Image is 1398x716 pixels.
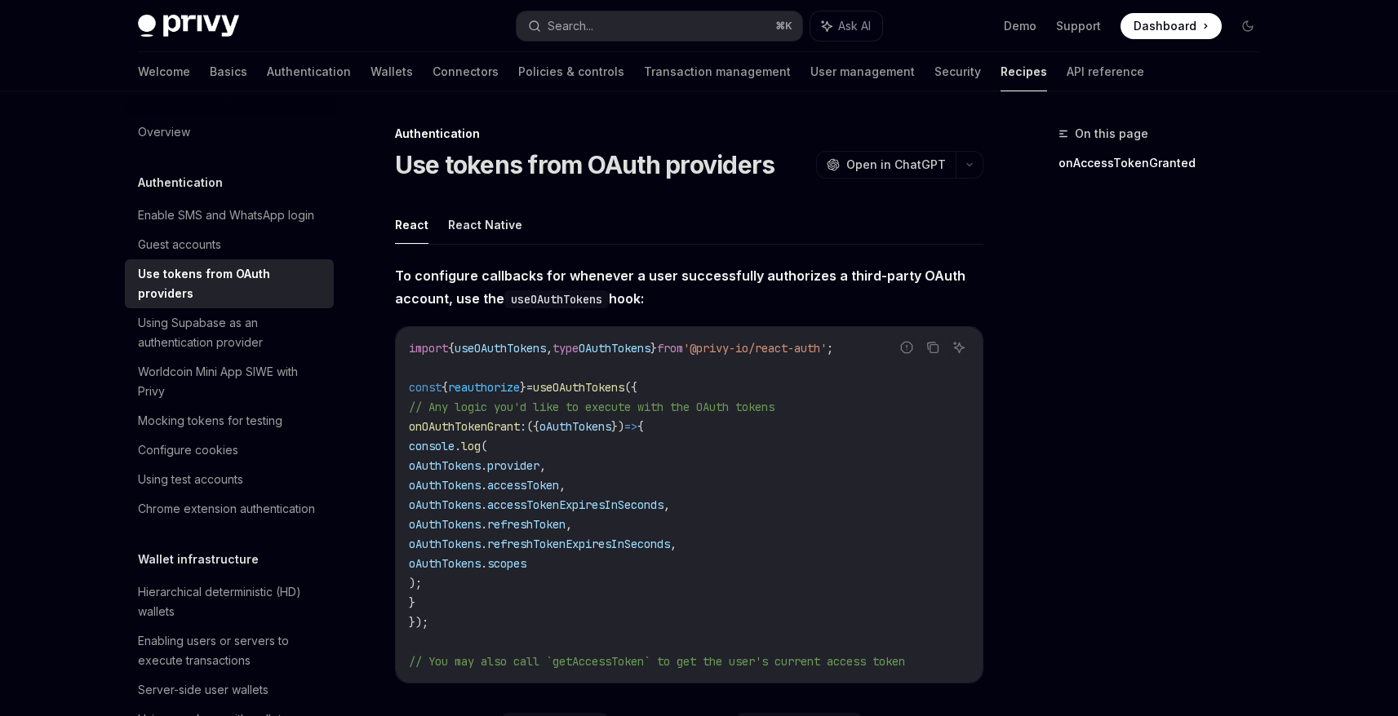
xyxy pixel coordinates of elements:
span: , [566,517,572,532]
span: ; [827,341,833,356]
div: Worldcoin Mini App SIWE with Privy [138,362,324,401]
a: Support [1056,18,1101,34]
a: Configure cookies [125,435,334,465]
div: Server-side user wallets [138,680,269,700]
div: Using test accounts [138,470,243,489]
div: Authentication [395,126,983,142]
button: React [395,206,428,244]
button: Toggle dark mode [1235,13,1261,39]
span: . [481,497,487,512]
a: Security [934,52,981,91]
span: // Any logic you'd like to execute with the OAuth tokens [409,400,774,414]
a: Mocking tokens for testing [125,406,334,435]
a: Basics [210,52,247,91]
a: Server-side user wallets [125,675,334,705]
span: refreshTokenExpiresInSeconds [487,537,670,551]
span: '@privy-io/react-auth' [683,341,827,356]
span: ⌘ K [775,20,792,33]
a: Wallets [371,52,413,91]
div: Overview [138,122,190,142]
a: Enable SMS and WhatsApp login [125,201,334,230]
h5: Authentication [138,173,223,192]
span: } [409,595,415,610]
span: . [481,478,487,493]
button: Ask AI [810,11,882,41]
div: Enable SMS and WhatsApp login [138,206,314,225]
button: Ask AI [948,337,970,358]
span: import [409,341,448,356]
span: oAuthTokens [409,556,481,571]
span: useOAuthTokens [455,341,546,356]
a: Connectors [433,52,499,91]
span: oAuthTokens [409,458,481,473]
a: onAccessTokenGranted [1058,150,1274,176]
a: Overview [125,117,334,147]
div: Hierarchical deterministic (HD) wallets [138,582,324,621]
span: }); [409,615,428,630]
strong: To configure callbacks for whenever a user successfully authorizes a third-party OAuth account, u... [395,267,965,307]
a: Dashboard [1121,13,1222,39]
a: Transaction management [644,52,791,91]
button: Report incorrect code [896,337,917,358]
span: . [481,556,487,571]
span: { [442,380,448,395]
h1: Use tokens from OAuth providers [395,150,775,179]
span: from [657,341,683,356]
div: Chrome extension authentication [138,499,315,519]
a: Worldcoin Mini App SIWE with Privy [125,357,334,406]
span: Dashboard [1134,18,1196,34]
span: , [539,458,546,473]
span: refreshToken [487,517,566,532]
span: oAuthTokens [409,478,481,493]
span: } [520,380,526,395]
span: , [559,478,566,493]
a: Guest accounts [125,230,334,259]
a: Use tokens from OAuth providers [125,259,334,308]
div: Use tokens from OAuth providers [138,264,324,303]
span: log [461,439,481,453]
span: , [546,341,553,356]
span: reauthorize [448,380,520,395]
a: API reference [1067,52,1144,91]
code: useOAuthTokens [504,290,609,308]
span: type [553,341,579,356]
span: ({ [624,380,637,395]
span: onOAuthTokenGrant [409,419,520,434]
div: Guest accounts [138,235,221,254]
div: Mocking tokens for testing [138,411,282,431]
span: oAuthTokens [409,537,481,551]
div: Using Supabase as an authentication provider [138,313,324,352]
a: Policies & controls [518,52,624,91]
button: Copy the contents from the code block [922,337,943,358]
a: Chrome extension authentication [125,494,334,524]
span: useOAuthTokens [533,380,624,395]
span: provider [487,458,539,473]
span: { [448,341,455,356]
span: oAuthTokens [409,497,481,512]
span: scopes [487,556,526,571]
span: // You may also call `getAccessToken` to get the user's current access token [409,654,905,669]
span: = [526,380,533,395]
span: oAuthTokens [539,419,611,434]
div: Search... [548,16,593,36]
span: Open in ChatGPT [846,157,946,173]
span: : [520,419,526,434]
button: Open in ChatGPT [816,151,956,179]
span: . [455,439,461,453]
span: accessTokenExpiresInSeconds [487,497,663,512]
button: Search...⌘K [517,11,802,41]
span: Ask AI [838,18,871,34]
a: Hierarchical deterministic (HD) wallets [125,577,334,626]
span: console [409,439,455,453]
span: { [637,419,644,434]
span: OAuthTokens [579,341,650,356]
a: Using test accounts [125,465,334,494]
span: . [481,458,487,473]
a: User management [810,52,915,91]
a: Welcome [138,52,190,91]
span: ( [481,439,487,453]
img: dark logo [138,15,239,38]
span: ({ [526,419,539,434]
span: On this page [1075,124,1148,144]
span: , [670,537,677,551]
